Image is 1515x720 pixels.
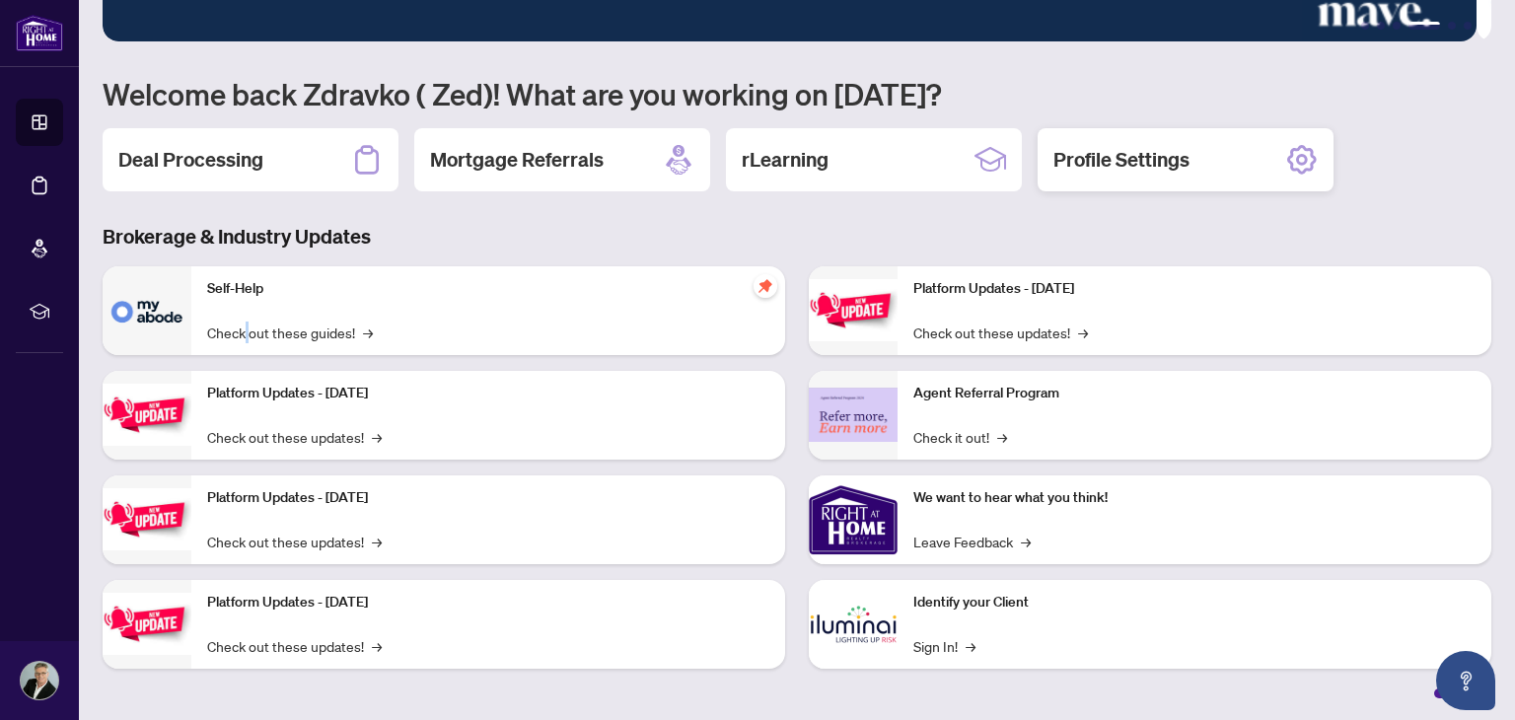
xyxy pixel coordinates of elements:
p: We want to hear what you think! [913,487,1476,509]
a: Check out these updates!→ [207,635,382,657]
p: Platform Updates - [DATE] [207,487,769,509]
h2: Profile Settings [1053,146,1190,174]
h2: rLearning [742,146,829,174]
h1: Welcome back Zdravko ( Zed)! What are you working on [DATE]? [103,75,1491,112]
button: 3 [1393,22,1401,30]
button: 4 [1408,22,1440,30]
span: → [372,426,382,448]
span: → [997,426,1007,448]
a: Check out these updates!→ [207,531,382,552]
span: pushpin [754,274,777,298]
span: → [1078,322,1088,343]
span: → [966,635,975,657]
h2: Mortgage Referrals [430,146,604,174]
button: Open asap [1436,651,1495,710]
p: Platform Updates - [DATE] [913,278,1476,300]
img: Platform Updates - July 21, 2025 [103,488,191,550]
span: → [372,531,382,552]
button: 5 [1448,22,1456,30]
img: We want to hear what you think! [809,475,898,564]
img: logo [16,15,63,51]
h3: Brokerage & Industry Updates [103,223,1491,251]
img: Platform Updates - June 23, 2025 [809,279,898,341]
a: Leave Feedback→ [913,531,1031,552]
a: Check out these updates!→ [913,322,1088,343]
img: Platform Updates - September 16, 2025 [103,384,191,446]
img: Identify your Client [809,580,898,669]
span: → [372,635,382,657]
img: Profile Icon [21,662,58,699]
img: Agent Referral Program [809,388,898,442]
p: Platform Updates - [DATE] [207,383,769,404]
button: 6 [1464,22,1472,30]
span: → [363,322,373,343]
a: Sign In!→ [913,635,975,657]
p: Platform Updates - [DATE] [207,592,769,613]
button: 1 [1361,22,1369,30]
p: Identify your Client [913,592,1476,613]
span: → [1021,531,1031,552]
a: Check it out!→ [913,426,1007,448]
button: 2 [1377,22,1385,30]
a: Check out these guides!→ [207,322,373,343]
img: Self-Help [103,266,191,355]
img: Platform Updates - July 8, 2025 [103,593,191,655]
p: Agent Referral Program [913,383,1476,404]
a: Check out these updates!→ [207,426,382,448]
h2: Deal Processing [118,146,263,174]
p: Self-Help [207,278,769,300]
